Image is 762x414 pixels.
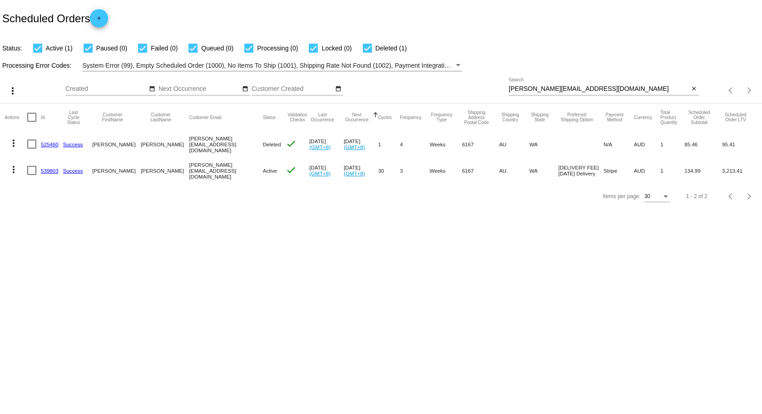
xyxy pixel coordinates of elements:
a: Success [63,141,83,147]
mat-cell: 1 [660,157,684,184]
input: Customer Created [252,85,333,93]
button: Change sorting for LifetimeValue [722,112,749,122]
a: (GMT+8) [309,144,331,150]
mat-cell: 3 [400,157,430,184]
button: Change sorting for Subtotal [684,110,714,125]
a: 539803 [41,168,59,174]
mat-icon: date_range [335,85,341,93]
span: Deleted (1) [376,43,407,54]
span: 30 [644,193,650,200]
button: Previous page [722,187,740,205]
mat-icon: date_range [242,85,248,93]
mat-cell: Weeks [430,157,462,184]
input: Search [509,85,689,93]
mat-cell: 4 [400,131,430,157]
button: Next page [740,187,758,205]
span: Processing Error Codes: [2,62,72,69]
mat-cell: [PERSON_NAME][EMAIL_ADDRESS][DOMAIN_NAME] [189,157,262,184]
button: Change sorting for ShippingCountry [499,112,521,122]
mat-cell: [PERSON_NAME] [92,157,141,184]
button: Change sorting for Status [263,115,276,120]
input: Next Occurrence [158,85,240,93]
mat-cell: [DELIVERY FEE] [DATE] Delivery [558,157,604,184]
mat-cell: 3,213.41 [722,157,757,184]
mat-cell: [PERSON_NAME] [141,131,189,157]
a: 525460 [41,141,59,147]
mat-icon: close [691,85,697,93]
input: Created [65,85,147,93]
mat-icon: check [286,165,297,175]
mat-icon: check [286,138,297,149]
mat-cell: 134.99 [684,157,722,184]
button: Change sorting for FrequencyType [430,112,454,122]
span: Active [263,168,277,174]
span: Queued (0) [201,43,233,54]
button: Change sorting for CustomerEmail [189,115,221,120]
span: Deleted [263,141,281,147]
mat-cell: [PERSON_NAME] [141,157,189,184]
mat-cell: [DATE] [344,131,378,157]
button: Change sorting for Id [41,115,45,120]
span: Locked (0) [322,43,351,54]
mat-cell: 6167 [462,131,499,157]
mat-cell: AU [499,131,529,157]
button: Change sorting for ShippingPostcode [462,110,491,125]
mat-cell: [DATE] [309,157,344,184]
a: (GMT+8) [344,170,365,176]
mat-cell: 1 [378,131,400,157]
button: Change sorting for CurrencyIso [634,115,653,120]
mat-cell: N/A [604,131,634,157]
button: Change sorting for PreferredShippingOption [558,112,595,122]
span: Active (1) [46,43,73,54]
mat-cell: 95.41 [722,131,757,157]
mat-cell: 30 [378,157,400,184]
button: Change sorting for LastProcessingCycleId [63,110,84,125]
a: (GMT+8) [344,144,365,150]
mat-cell: WA [529,157,559,184]
mat-cell: 1 [660,131,684,157]
button: Change sorting for CustomerLastName [141,112,181,122]
mat-cell: [DATE] [309,131,344,157]
mat-icon: add [94,15,104,26]
button: Change sorting for NextOccurrenceUtc [344,112,370,122]
button: Previous page [722,81,740,100]
mat-cell: AUD [634,157,661,184]
button: Change sorting for PaymentMethod.Type [604,112,626,122]
mat-cell: [PERSON_NAME][EMAIL_ADDRESS][DOMAIN_NAME] [189,131,262,157]
span: Status: [2,45,22,52]
mat-icon: more_vert [7,85,18,96]
mat-icon: date_range [149,85,155,93]
div: 1 - 2 of 2 [686,193,708,200]
mat-cell: 6167 [462,157,499,184]
button: Next page [740,81,758,100]
span: Paused (0) [96,43,127,54]
a: (GMT+8) [309,170,331,176]
button: Change sorting for Cycles [378,115,392,120]
span: Failed (0) [151,43,178,54]
mat-cell: AU [499,157,529,184]
mat-select: Items per page: [644,194,670,200]
div: Items per page: [603,193,640,200]
mat-cell: Weeks [430,131,462,157]
mat-cell: WA [529,131,559,157]
button: Clear [689,85,699,94]
mat-cell: 85.46 [684,131,722,157]
button: Change sorting for ShippingState [529,112,550,122]
span: Processing (0) [257,43,298,54]
button: Change sorting for LastOccurrenceUtc [309,112,336,122]
mat-select: Filter by Processing Error Codes [83,60,463,71]
a: Success [63,168,83,174]
button: Change sorting for Frequency [400,115,421,120]
button: Change sorting for CustomerFirstName [92,112,133,122]
mat-header-cell: Total Product Quantity [660,104,684,131]
mat-cell: AUD [634,131,661,157]
mat-header-cell: Validation Checks [286,104,310,131]
h2: Scheduled Orders [2,9,108,27]
mat-header-cell: Actions [5,104,27,131]
mat-icon: more_vert [8,164,19,175]
mat-cell: [DATE] [344,157,378,184]
mat-cell: [PERSON_NAME] [92,131,141,157]
mat-cell: Stripe [604,157,634,184]
mat-icon: more_vert [8,138,19,149]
